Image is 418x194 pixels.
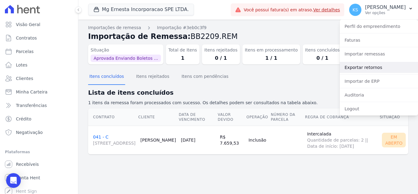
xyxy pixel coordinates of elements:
a: Conta Hent [2,172,76,184]
th: Situação [379,108,408,126]
span: KS [353,8,358,12]
a: Parcelas [2,45,76,58]
span: Conta Hent [16,175,40,181]
a: 041 - C[STREET_ADDRESS] [93,135,136,146]
dt: Situação [91,47,161,53]
a: Transferências [2,99,76,112]
th: Cliente [138,108,178,126]
dt: Total de Itens [168,47,197,53]
td: [DATE] [178,126,217,154]
a: Importação #3eb0c3f9 [157,25,207,31]
dt: Itens rejeitados [204,47,237,53]
span: Quantidade de parcelas: 2 || Data de início: [DATE] [307,137,377,149]
span: Negativação [16,129,43,135]
td: R$ 7.659,53 [218,126,246,154]
dd: 0 / 1 [204,55,237,62]
span: Lotes [16,62,28,68]
button: KS [PERSON_NAME] Ver opções [344,1,418,18]
span: Crédito [16,116,32,122]
div: Em Aberto [382,133,406,147]
dd: 1 / 1 [245,55,298,62]
span: Você possui fatura(s) em atraso. [244,7,340,13]
span: Visão Geral [16,21,40,28]
th: Contrato [88,108,138,126]
a: Importar de ERP [340,76,418,87]
p: Ver opções [365,10,406,15]
dt: Itens concluídos [305,47,340,53]
span: [STREET_ADDRESS] [93,140,136,146]
button: Itens com pendências [180,69,230,85]
a: Perfil do empreendimento [340,21,418,32]
th: Número da Parcela [271,108,305,126]
a: Logout [340,103,418,114]
a: Crédito [2,113,76,125]
dt: Itens em processamento [245,47,298,53]
span: Aprovada Enviando Boletos ... [91,55,161,62]
button: Itens rejeitados [135,69,170,85]
h2: Lista de itens concluídos [88,88,408,97]
th: Data de Vencimento [178,108,217,126]
p: [PERSON_NAME] [365,4,406,10]
dd: 1 [168,55,197,62]
th: Operação [246,108,271,126]
a: Minha Carteira [2,86,76,98]
a: Contratos [2,32,76,44]
span: Minha Carteira [16,89,47,95]
p: 1 itens da remessa foram processados com sucesso. Os detalhes podem ser consultados na tabela aba... [88,100,408,106]
a: Importar remessas [340,48,418,59]
nav: Breadcrumb [88,25,408,31]
a: Ver detalhes [313,7,340,12]
th: Valor devido [218,108,246,126]
div: Plataformas [5,148,73,156]
td: Intercalada [305,126,379,154]
span: Parcelas [16,48,34,55]
th: Regra de Cobrança [305,108,379,126]
a: Negativação [2,126,76,139]
a: Auditoria [340,89,418,101]
a: Clientes [2,72,76,85]
a: Faturas [340,35,418,46]
span: BB2209.REM [191,32,238,41]
td: [PERSON_NAME] [138,126,178,154]
td: Inclusão [246,126,271,154]
a: Lotes [2,59,76,71]
dd: 0 / 1 [305,55,340,62]
div: Open Intercom Messenger [6,173,21,188]
a: Exportar retornos [340,62,418,73]
button: Mg Ernesta Incorporacao SPE LTDA. [88,4,194,15]
span: Transferências [16,102,47,108]
span: Recebíveis [16,161,39,167]
span: Contratos [16,35,37,41]
h2: Importação de Remessa: [88,31,408,42]
a: Visão Geral [2,18,76,31]
span: Clientes [16,75,33,82]
a: Importações de remessa [88,25,141,31]
a: Recebíveis [2,158,76,170]
button: Itens concluídos [88,69,125,85]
